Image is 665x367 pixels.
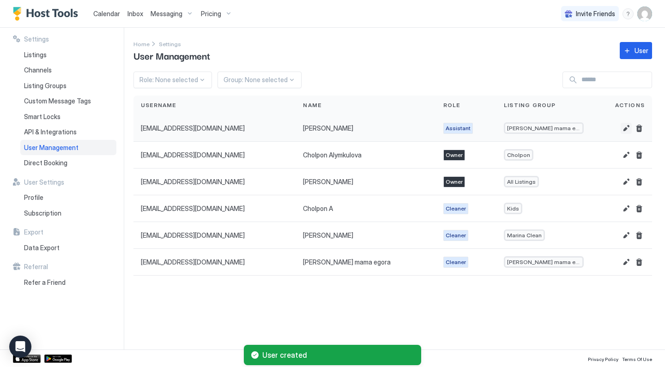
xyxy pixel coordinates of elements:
button: Edit [621,230,632,241]
div: User profile [637,6,652,21]
span: Role [443,101,460,109]
a: Calendar [93,9,120,18]
span: [EMAIL_ADDRESS][DOMAIN_NAME] [141,124,245,132]
span: API & Integrations [24,128,77,136]
span: [EMAIL_ADDRESS][DOMAIN_NAME] [141,151,245,159]
span: Actions [615,101,645,109]
span: Cholpon [507,151,530,158]
span: Owner [446,151,463,159]
button: Edit [621,123,632,134]
a: Channels [20,62,116,78]
span: [PERSON_NAME] mama egora [303,258,391,266]
span: Cleaner [446,205,466,213]
input: Input Field [578,72,652,88]
a: Custom Message Tags [20,93,116,109]
button: Delete [634,203,645,214]
span: Inbox [127,10,143,18]
a: Profile [20,190,116,205]
div: menu [623,8,634,19]
span: User Management [24,144,79,152]
span: Listing Groups [24,82,66,90]
span: Cholpon A [303,205,333,213]
span: [PERSON_NAME] [303,124,353,132]
a: Host Tools Logo [13,7,82,21]
span: Kids [507,205,519,212]
a: Listings [20,47,116,63]
span: All Listings [507,178,536,185]
a: API & Integrations [20,124,116,140]
span: Data Export [24,244,60,252]
span: Settings [159,41,181,48]
a: Refer a Friend [20,275,116,290]
div: User [635,46,648,55]
span: User Settings [24,178,64,187]
span: Owner [446,178,463,186]
a: Settings [159,39,181,48]
span: Smart Locks [24,113,60,121]
a: Direct Booking [20,155,116,171]
a: User Management [20,140,116,156]
span: Assistant [446,124,471,132]
span: [EMAIL_ADDRESS][DOMAIN_NAME] [141,231,245,240]
span: [EMAIL_ADDRESS][DOMAIN_NAME] [141,178,245,186]
span: Calendar [93,10,120,18]
span: Cleaner [446,231,466,240]
span: [EMAIL_ADDRESS][DOMAIN_NAME] [141,205,245,213]
span: Pricing [201,10,221,18]
button: Delete [634,150,645,161]
span: [PERSON_NAME] [303,231,353,240]
span: Refer a Friend [24,278,66,287]
a: Data Export [20,240,116,256]
span: Listing Group [504,101,556,109]
span: Username [141,101,176,109]
span: Name [303,101,321,109]
span: User created [262,350,414,360]
span: [PERSON_NAME] mama egora [507,125,580,132]
span: Profile [24,193,43,202]
span: Listings [24,51,47,59]
a: Inbox [127,9,143,18]
a: Subscription [20,205,116,221]
button: Delete [634,123,645,134]
span: [PERSON_NAME] mama egora [507,259,580,265]
button: User [620,42,652,59]
button: Delete [634,230,645,241]
span: Home [133,41,150,48]
span: Custom Message Tags [24,97,91,105]
div: Open Intercom Messenger [9,336,31,358]
span: Marina Clean [507,232,542,239]
span: Direct Booking [24,159,67,167]
div: Breadcrumb [133,39,150,48]
span: Cleaner [446,258,466,266]
span: Messaging [151,10,182,18]
button: Delete [634,257,645,268]
span: Cholpon Alymkulova [303,151,362,159]
button: Delete [634,176,645,187]
a: Listing Groups [20,78,116,94]
span: User Management [133,48,210,62]
span: Subscription [24,209,61,217]
span: [EMAIL_ADDRESS][DOMAIN_NAME] [141,258,245,266]
span: Channels [24,66,52,74]
span: Invite Friends [576,10,615,18]
button: Edit [621,203,632,214]
div: Breadcrumb [159,39,181,48]
button: Edit [621,150,632,161]
a: Home [133,39,150,48]
span: [PERSON_NAME] [303,178,353,186]
span: Referral [24,263,48,271]
button: Edit [621,257,632,268]
span: Export [24,228,43,236]
a: Smart Locks [20,109,116,125]
button: Edit [621,176,632,187]
span: Settings [24,35,49,43]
